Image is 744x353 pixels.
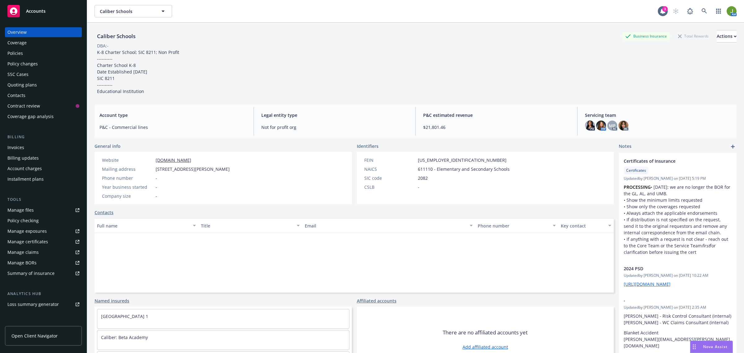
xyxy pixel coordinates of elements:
span: There are no affiliated accounts yet [443,329,528,336]
div: Manage exposures [7,226,47,236]
a: Search [698,5,711,17]
a: Manage BORs [5,258,82,268]
div: DBA: - [97,42,108,49]
div: Invoices [7,143,24,152]
p: [PERSON_NAME] - Risk Control Consultant (internal) [PERSON_NAME] - WC Claims Consultant (internal) [624,313,732,326]
div: Quoting plans [7,80,37,90]
span: Servicing team [585,112,732,118]
img: photo [618,121,628,130]
a: [DOMAIN_NAME] [156,157,191,163]
a: [URL][DOMAIN_NAME] [624,281,671,287]
span: P&C estimated revenue [423,112,570,118]
a: Policy changes [5,59,82,69]
div: Policy changes [7,59,38,69]
a: SSC Cases [5,69,82,79]
div: Phone number [102,175,153,181]
a: Invoices [5,143,82,152]
div: Coverage gap analysis [7,112,54,121]
span: General info [95,143,121,149]
button: Key contact [558,218,614,233]
img: photo [596,121,606,130]
span: Certificates of Insurance [624,158,715,164]
div: SIC code [364,175,415,181]
span: 2024 PSD [624,265,715,272]
p: Blanket Accident [PERSON_NAME][EMAIL_ADDRESS][PERSON_NAME][DOMAIN_NAME] [624,329,732,349]
a: Named insureds [95,298,129,304]
span: Identifiers [357,143,379,149]
div: FEIN [364,157,415,163]
a: Quoting plans [5,80,82,90]
img: photo [727,6,737,16]
a: Switch app [712,5,725,17]
span: P&C - Commercial lines [100,124,246,130]
em: first [702,243,710,249]
button: Nova Assist [690,341,733,353]
button: Actions [717,30,737,42]
div: Analytics hub [5,291,82,297]
div: Manage files [7,205,34,215]
a: Manage certificates [5,237,82,247]
div: Title [201,223,293,229]
p: • [DATE]: we are no longer the BOR for the GL, AL, and UMB. • Show the minimum limits requested •... [624,184,732,255]
span: 611110 - Elementary and Secondary Schools [418,166,510,172]
div: Installment plans [7,174,44,184]
div: Caliber Schools [95,32,138,40]
div: Full name [97,223,189,229]
div: NAICS [364,166,415,172]
div: Phone number [478,223,549,229]
span: - [624,297,715,304]
button: Phone number [475,218,558,233]
div: Manage certificates [7,237,48,247]
span: $21,801.46 [423,124,570,130]
div: Key contact [561,223,604,229]
a: Billing updates [5,153,82,163]
a: Policy checking [5,216,82,226]
div: 2024 PSDUpdatedby [PERSON_NAME] on [DATE] 10:22 AM[URL][DOMAIN_NAME] [619,260,737,292]
strong: PROCESSING [624,184,651,190]
a: Summary of insurance [5,268,82,278]
a: Contacts [95,209,113,216]
div: Company size [102,193,153,199]
div: Website [102,157,153,163]
div: Certificates of InsuranceCertificatesUpdatedby [PERSON_NAME] on [DATE] 5:19 PMPROCESSING• [DATE]:... [619,153,737,260]
span: Accounts [26,9,46,14]
span: K-8 Charter School; SIC 8211; Non Profit ---------- Charter School K-8 Date Established [DATE] SI... [97,49,179,94]
a: [GEOGRAPHIC_DATA] 1 [101,313,148,319]
a: Manage exposures [5,226,82,236]
div: Total Rewards [675,32,712,40]
button: Title [198,218,302,233]
div: CSLB [364,184,415,190]
span: - [156,193,157,199]
span: 2082 [418,175,428,181]
span: Not for profit org [261,124,408,130]
a: Caliber: Beta Academy [101,334,148,340]
div: Contacts [7,90,25,100]
a: Overview [5,27,82,37]
a: Installment plans [5,174,82,184]
div: Manage claims [7,247,39,257]
div: Contract review [7,101,40,111]
div: Loss summary generator [7,299,59,309]
a: Contacts [5,90,82,100]
button: Caliber Schools [95,5,172,17]
span: Certificates [626,168,646,173]
div: Drag to move [690,341,698,353]
span: - [156,175,157,181]
div: Mailing address [102,166,153,172]
div: 3 [662,6,668,12]
div: Billing updates [7,153,39,163]
span: Open Client Navigator [11,333,58,339]
span: Nova Assist [703,344,728,349]
a: Add affiliated account [463,344,508,350]
button: Full name [95,218,198,233]
div: Overview [7,27,27,37]
button: Email [302,218,475,233]
div: Coverage [7,38,27,48]
div: Billing [5,134,82,140]
a: Manage files [5,205,82,215]
div: Policies [7,48,23,58]
span: Updated by [PERSON_NAME] on [DATE] 2:35 AM [624,305,732,310]
div: Account charges [7,164,42,174]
